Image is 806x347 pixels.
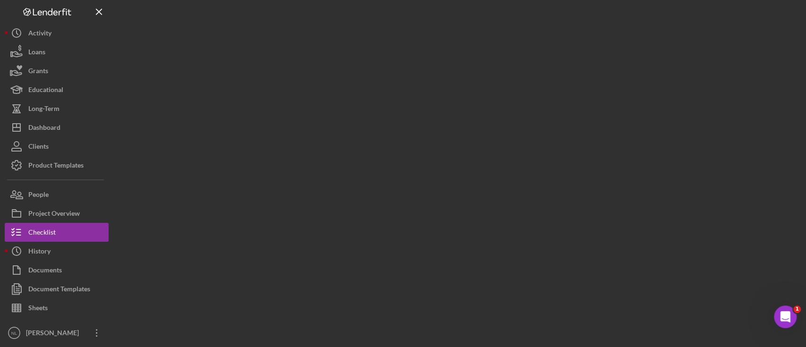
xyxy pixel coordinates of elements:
[28,137,49,158] div: Clients
[28,61,48,83] div: Grants
[5,204,109,223] button: Project Overview
[5,61,109,80] button: Grants
[5,156,109,175] button: Product Templates
[24,323,85,345] div: [PERSON_NAME]
[5,185,109,204] button: People
[28,204,80,225] div: Project Overview
[5,42,109,61] button: Loans
[774,305,797,328] iframe: Intercom live chat
[28,42,45,64] div: Loans
[5,242,109,261] button: History
[793,305,801,313] span: 1
[5,118,109,137] button: Dashboard
[5,137,109,156] button: Clients
[5,80,109,99] button: Educational
[5,261,109,279] button: Documents
[28,223,56,244] div: Checklist
[28,99,59,120] div: Long-Term
[28,298,48,320] div: Sheets
[28,80,63,102] div: Educational
[28,279,90,301] div: Document Templates
[5,279,109,298] button: Document Templates
[5,99,109,118] button: Long-Term
[28,185,49,206] div: People
[5,24,109,42] button: Activity
[28,156,84,177] div: Product Templates
[28,261,62,282] div: Documents
[11,330,17,336] text: NL
[5,223,109,242] button: Checklist
[28,24,51,45] div: Activity
[5,298,109,317] button: Sheets
[28,118,60,139] div: Dashboard
[28,242,51,263] div: History
[5,323,109,342] button: NL[PERSON_NAME]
